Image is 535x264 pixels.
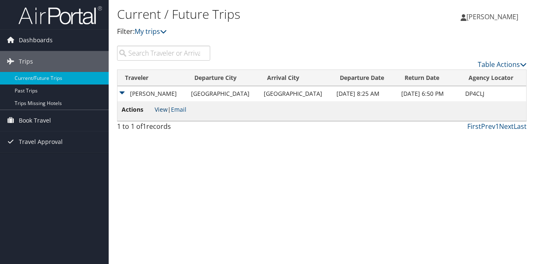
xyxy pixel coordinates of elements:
input: Search Traveler or Arrival City [117,46,210,61]
td: DP4CLJ [461,86,526,101]
span: 1 [143,122,146,131]
th: Return Date: activate to sort column ascending [397,70,461,86]
td: [DATE] 6:50 PM [397,86,461,101]
span: Trips [19,51,33,72]
th: Departure Date: activate to sort column descending [332,70,397,86]
a: My trips [135,27,167,36]
div: 1 to 1 of records [117,121,210,136]
a: Email [171,105,186,113]
td: [GEOGRAPHIC_DATA] [187,86,260,101]
a: Last [514,122,527,131]
h1: Current / Future Trips [117,5,390,23]
span: Travel Approval [19,131,63,152]
span: Actions [122,105,153,114]
a: Table Actions [478,60,527,69]
span: | [155,105,186,113]
p: Filter: [117,26,390,37]
th: Traveler: activate to sort column ascending [117,70,187,86]
th: Departure City: activate to sort column ascending [187,70,260,86]
th: Arrival City: activate to sort column ascending [260,70,332,86]
td: [GEOGRAPHIC_DATA] [260,86,332,101]
img: airportal-logo.png [18,5,102,25]
a: View [155,105,168,113]
td: [DATE] 8:25 AM [332,86,397,101]
span: Book Travel [19,110,51,131]
span: Dashboards [19,30,53,51]
a: 1 [495,122,499,131]
span: [PERSON_NAME] [466,12,518,21]
a: [PERSON_NAME] [461,4,527,29]
th: Agency Locator: activate to sort column ascending [461,70,526,86]
td: [PERSON_NAME] [117,86,187,101]
a: First [467,122,481,131]
a: Prev [481,122,495,131]
a: Next [499,122,514,131]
